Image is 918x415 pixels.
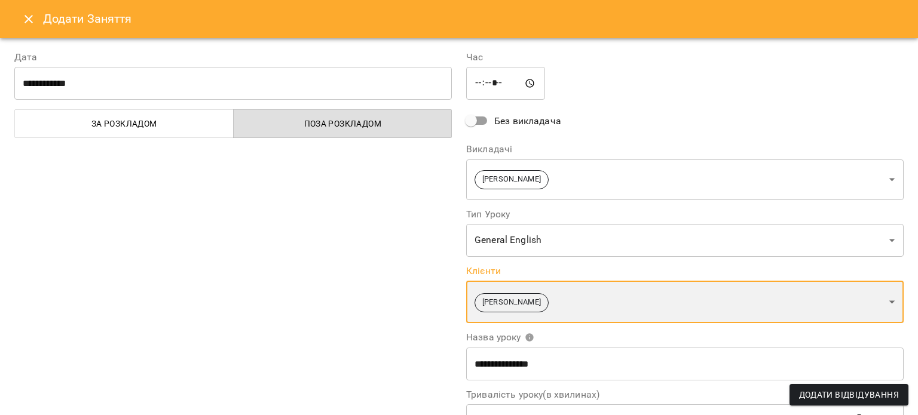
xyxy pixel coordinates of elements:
[466,281,904,323] div: [PERSON_NAME]
[22,116,227,131] span: За розкладом
[466,53,904,62] label: Час
[475,297,548,308] span: [PERSON_NAME]
[790,384,908,405] button: Додати Відвідування
[494,114,561,128] span: Без викладача
[466,333,534,342] span: Назва уроку
[14,53,452,62] label: Дата
[466,266,904,276] label: Клієнти
[466,145,904,154] label: Викладачі
[233,109,452,138] button: Поза розкладом
[525,333,534,342] svg: Вкажіть назву уроку або виберіть клієнтів
[466,210,904,219] label: Тип Уроку
[14,109,234,138] button: За розкладом
[466,224,904,257] div: General English
[475,174,548,185] span: [PERSON_NAME]
[43,10,904,28] h6: Додати Заняття
[799,388,899,402] span: Додати Відвідування
[14,5,43,33] button: Close
[466,159,904,200] div: [PERSON_NAME]
[466,390,904,399] label: Тривалість уроку(в хвилинах)
[241,116,445,131] span: Поза розкладом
